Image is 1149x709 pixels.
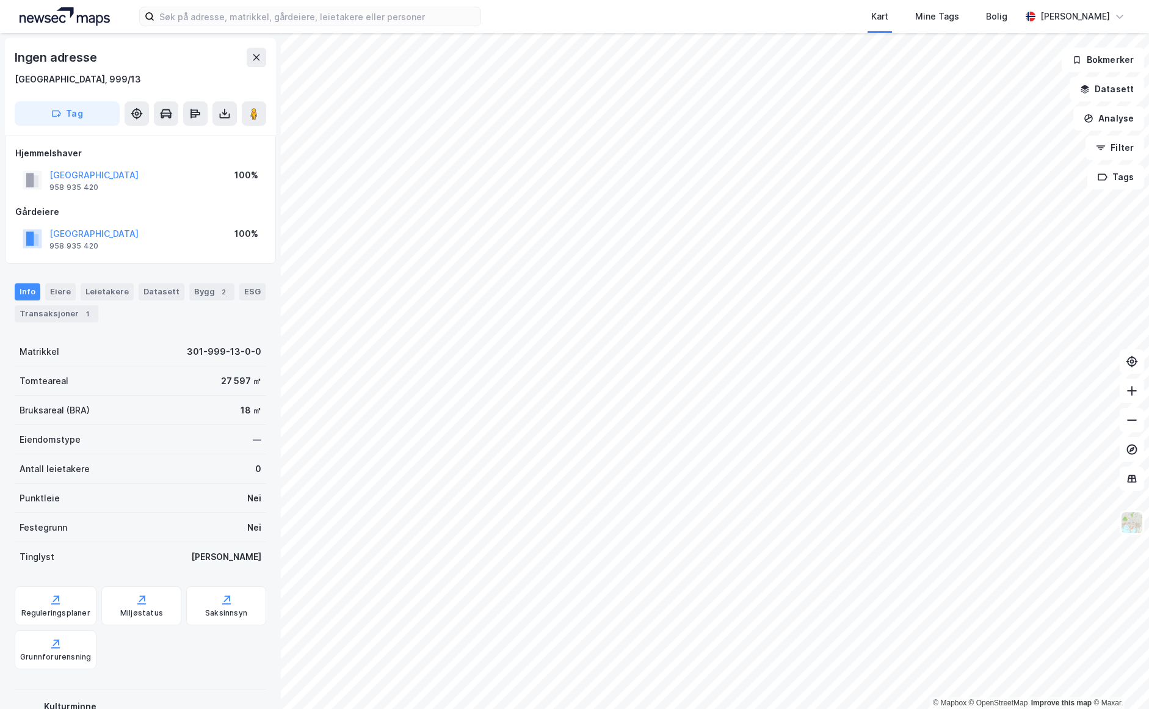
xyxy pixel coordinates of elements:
div: 0 [255,462,261,476]
div: 958 935 420 [49,183,98,192]
div: [PERSON_NAME] [191,550,261,564]
div: Matrikkel [20,344,59,359]
div: 301-999-13-0-0 [187,344,261,359]
div: Info [15,283,40,300]
button: Analyse [1073,106,1144,131]
a: OpenStreetMap [969,699,1028,707]
div: Tinglyst [20,550,54,564]
div: Hjemmelshaver [15,146,266,161]
img: logo.a4113a55bc3d86da70a041830d287a7e.svg [20,7,110,26]
a: Mapbox [933,699,966,707]
div: Eiere [45,283,76,300]
button: Tags [1087,165,1144,189]
iframe: Chat Widget [1088,650,1149,709]
div: 2 [217,286,230,298]
div: ESG [239,283,266,300]
button: Datasett [1070,77,1144,101]
div: 100% [234,168,258,183]
button: Bokmerker [1062,48,1144,72]
div: Tomteareal [20,374,68,388]
div: Gårdeiere [15,205,266,219]
div: Kontrollprogram for chat [1088,650,1149,709]
img: Z [1120,511,1144,534]
div: Miljøstatus [120,608,163,618]
div: Saksinnsyn [205,608,247,618]
div: Bygg [189,283,234,300]
div: 27 597 ㎡ [221,374,261,388]
div: Bolig [986,9,1007,24]
input: Søk på adresse, matrikkel, gårdeiere, leietakere eller personer [154,7,480,26]
div: Eiendomstype [20,432,81,447]
div: Antall leietakere [20,462,90,476]
div: 1 [81,308,93,320]
div: — [253,432,261,447]
div: Mine Tags [915,9,959,24]
div: Datasett [139,283,184,300]
div: [GEOGRAPHIC_DATA], 999/13 [15,72,141,87]
div: Leietakere [81,283,134,300]
div: Nei [247,520,261,535]
div: Transaksjoner [15,305,98,322]
div: Nei [247,491,261,506]
div: Kart [871,9,888,24]
div: Grunnforurensning [20,652,91,662]
div: 958 935 420 [49,241,98,251]
button: Tag [15,101,120,126]
div: Ingen adresse [15,48,99,67]
a: Improve this map [1031,699,1092,707]
div: 18 ㎡ [241,403,261,418]
div: 100% [234,227,258,241]
div: [PERSON_NAME] [1040,9,1110,24]
div: Punktleie [20,491,60,506]
div: Bruksareal (BRA) [20,403,90,418]
button: Filter [1086,136,1144,160]
div: Reguleringsplaner [21,608,90,618]
div: Festegrunn [20,520,67,535]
